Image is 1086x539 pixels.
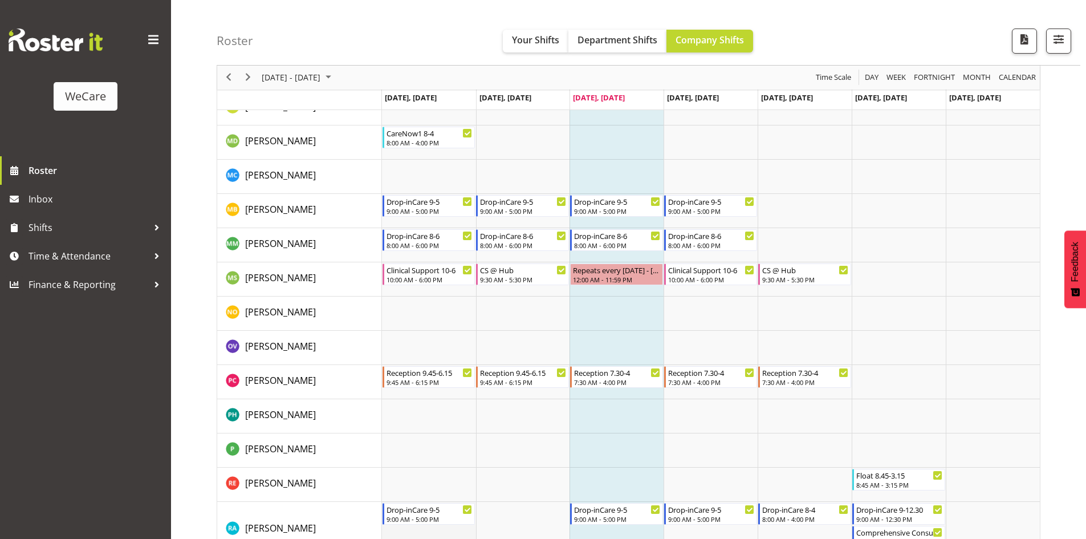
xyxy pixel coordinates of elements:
[668,504,754,515] div: Drop-inCare 9-5
[570,195,663,217] div: Matthew Brewer"s event - Drop-inCare 9-5 Begin From Wednesday, August 20, 2025 at 9:00:00 AM GMT+...
[261,71,322,85] span: [DATE] - [DATE]
[668,206,754,216] div: 9:00 AM - 5:00 PM
[476,264,569,285] div: Mehreen Sardar"s event - CS @ Hub Begin From Tuesday, August 19, 2025 at 9:30:00 AM GMT+12:00 End...
[574,378,660,387] div: 7:30 AM - 4:00 PM
[387,206,473,216] div: 9:00 AM - 5:00 PM
[574,367,660,378] div: Reception 7.30-4
[855,92,907,103] span: [DATE], [DATE]
[65,88,106,105] div: WeCare
[577,34,657,46] span: Department Shifts
[245,408,316,422] a: [PERSON_NAME]
[856,504,942,515] div: Drop-inCare 9-12.30
[480,206,566,216] div: 9:00 AM - 5:00 PM
[664,195,757,217] div: Matthew Brewer"s event - Drop-inCare 9-5 Begin From Thursday, August 21, 2025 at 9:00:00 AM GMT+1...
[245,521,316,535] a: [PERSON_NAME]
[29,248,148,265] span: Time & Attendance
[476,195,569,217] div: Matthew Brewer"s event - Drop-inCare 9-5 Begin From Tuesday, August 19, 2025 at 9:00:00 AM GMT+12...
[762,378,848,387] div: 7:30 AM - 4:00 PM
[245,476,316,490] a: [PERSON_NAME]
[573,264,660,275] div: Repeats every [DATE] - [PERSON_NAME]
[217,365,382,399] td: Penny Clyne-Moffat resource
[758,264,851,285] div: Mehreen Sardar"s event - CS @ Hub Begin From Friday, August 22, 2025 at 9:30:00 AM GMT+12:00 Ends...
[664,264,757,285] div: Mehreen Sardar"s event - Clinical Support 10-6 Begin From Thursday, August 21, 2025 at 10:00:00 A...
[574,206,660,216] div: 9:00 AM - 5:00 PM
[762,514,848,524] div: 8:00 AM - 4:00 PM
[1064,230,1086,308] button: Feedback - Show survey
[260,71,336,85] button: August 2025
[245,339,316,353] a: [PERSON_NAME]
[814,71,853,85] button: Time Scale
[852,469,945,491] div: Rachel Els"s event - Float 8.45-3.15 Begin From Saturday, August 23, 2025 at 8:45:00 AM GMT+12:00...
[245,305,316,319] a: [PERSON_NAME]
[761,92,813,103] span: [DATE], [DATE]
[480,196,566,207] div: Drop-inCare 9-5
[387,378,473,387] div: 9:45 AM - 6:15 PM
[383,195,475,217] div: Matthew Brewer"s event - Drop-inCare 9-5 Begin From Monday, August 18, 2025 at 9:00:00 AM GMT+12:...
[245,202,316,216] a: [PERSON_NAME]
[913,71,956,85] span: Fortnight
[574,514,660,524] div: 9:00 AM - 5:00 PM
[383,503,475,525] div: Rachna Anderson"s event - Drop-inCare 9-5 Begin From Monday, August 18, 2025 at 9:00:00 AM GMT+12...
[573,92,625,103] span: [DATE], [DATE]
[480,367,566,378] div: Reception 9.45-6.15
[383,229,475,251] div: Matthew Mckenzie"s event - Drop-inCare 8-6 Begin From Monday, August 18, 2025 at 8:00:00 AM GMT+1...
[387,196,473,207] div: Drop-inCare 9-5
[762,264,848,275] div: CS @ Hub
[912,71,957,85] button: Fortnight
[387,514,473,524] div: 9:00 AM - 5:00 PM
[245,442,316,456] a: [PERSON_NAME]
[664,366,757,388] div: Penny Clyne-Moffat"s event - Reception 7.30-4 Begin From Thursday, August 21, 2025 at 7:30:00 AM ...
[758,366,851,388] div: Penny Clyne-Moffat"s event - Reception 7.30-4 Begin From Friday, August 22, 2025 at 7:30:00 AM GM...
[9,29,103,51] img: Rosterit website logo
[885,71,907,85] span: Week
[245,522,316,534] span: [PERSON_NAME]
[217,160,382,194] td: Mary Childs resource
[238,66,258,90] div: next period
[217,468,382,502] td: Rachel Els resource
[762,275,848,284] div: 9:30 AM - 5:30 PM
[245,477,316,489] span: [PERSON_NAME]
[217,125,382,160] td: Marie-Claire Dickson-Bakker resource
[217,433,382,468] td: Pooja Prabhu resource
[574,196,660,207] div: Drop-inCare 9-5
[245,340,316,352] span: [PERSON_NAME]
[387,241,473,250] div: 8:00 AM - 6:00 PM
[1012,29,1037,54] button: Download a PDF of the roster according to the set date range.
[387,504,473,515] div: Drop-inCare 9-5
[387,138,473,147] div: 8:00 AM - 4:00 PM
[668,264,754,275] div: Clinical Support 10-6
[383,366,475,388] div: Penny Clyne-Moffat"s event - Reception 9.45-6.15 Begin From Monday, August 18, 2025 at 9:45:00 AM...
[758,503,851,525] div: Rachna Anderson"s event - Drop-inCare 8-4 Begin From Friday, August 22, 2025 at 8:00:00 AM GMT+12...
[245,100,316,113] span: [PERSON_NAME]
[245,271,316,284] span: [PERSON_NAME]
[885,71,908,85] button: Timeline Week
[815,71,852,85] span: Time Scale
[856,469,942,481] div: Float 8.45-3.15
[668,241,754,250] div: 8:00 AM - 6:00 PM
[217,228,382,262] td: Matthew Mckenzie resource
[949,92,1001,103] span: [DATE], [DATE]
[480,264,566,275] div: CS @ Hub
[29,162,165,179] span: Roster
[383,127,475,148] div: Marie-Claire Dickson-Bakker"s event - CareNow1 8-4 Begin From Monday, August 18, 2025 at 8:00:00 ...
[383,264,475,285] div: Mehreen Sardar"s event - Clinical Support 10-6 Begin From Monday, August 18, 2025 at 10:00:00 AM ...
[664,503,757,525] div: Rachna Anderson"s event - Drop-inCare 9-5 Begin From Thursday, August 21, 2025 at 9:00:00 AM GMT+...
[219,66,238,90] div: previous period
[573,275,660,284] div: 12:00 AM - 11:59 PM
[245,203,316,216] span: [PERSON_NAME]
[385,92,437,103] span: [DATE], [DATE]
[962,71,992,85] span: Month
[480,241,566,250] div: 8:00 AM - 6:00 PM
[217,297,382,331] td: Natasha Ottley resource
[29,219,148,236] span: Shifts
[217,399,382,433] td: Philippa Henry resource
[568,30,666,52] button: Department Shifts
[245,168,316,182] a: [PERSON_NAME]
[480,230,566,241] div: Drop-inCare 8-6
[241,71,256,85] button: Next
[668,230,754,241] div: Drop-inCare 8-6
[245,134,316,148] a: [PERSON_NAME]
[387,264,473,275] div: Clinical Support 10-6
[1046,29,1071,54] button: Filter Shifts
